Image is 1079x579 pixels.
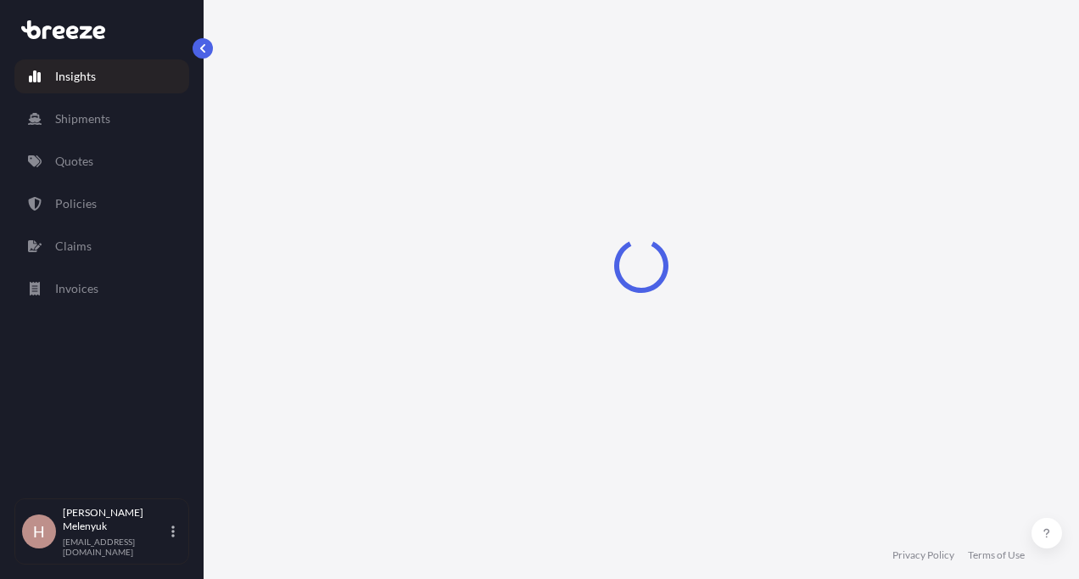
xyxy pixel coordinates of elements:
[55,195,97,212] p: Policies
[55,238,92,255] p: Claims
[63,506,168,533] p: [PERSON_NAME] Melenyuk
[968,548,1025,562] a: Terms of Use
[33,523,45,540] span: H
[14,59,189,93] a: Insights
[63,537,168,557] p: [EMAIL_ADDRESS][DOMAIN_NAME]
[892,548,954,562] a: Privacy Policy
[14,187,189,221] a: Policies
[14,102,189,136] a: Shipments
[14,272,189,306] a: Invoices
[55,68,96,85] p: Insights
[14,229,189,263] a: Claims
[55,280,98,297] p: Invoices
[55,153,93,170] p: Quotes
[55,110,110,127] p: Shipments
[14,144,189,178] a: Quotes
